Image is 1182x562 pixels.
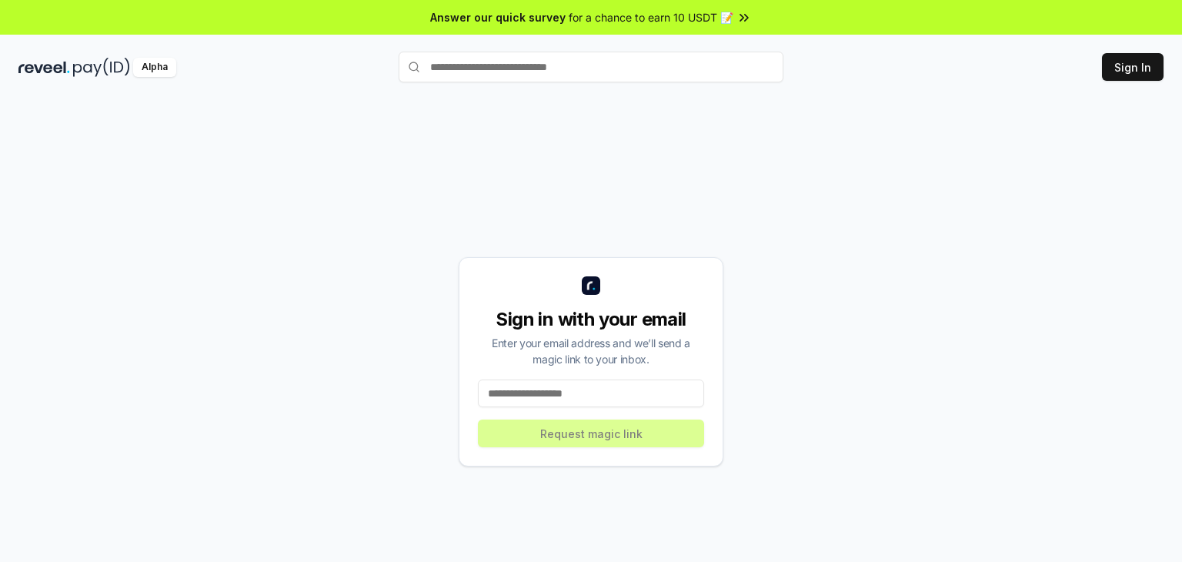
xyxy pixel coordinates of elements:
img: logo_small [582,276,600,295]
span: for a chance to earn 10 USDT 📝 [569,9,733,25]
div: Alpha [133,58,176,77]
img: reveel_dark [18,58,70,77]
div: Sign in with your email [478,307,704,332]
button: Sign In [1102,53,1164,81]
span: Answer our quick survey [430,9,566,25]
img: pay_id [73,58,130,77]
div: Enter your email address and we’ll send a magic link to your inbox. [478,335,704,367]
